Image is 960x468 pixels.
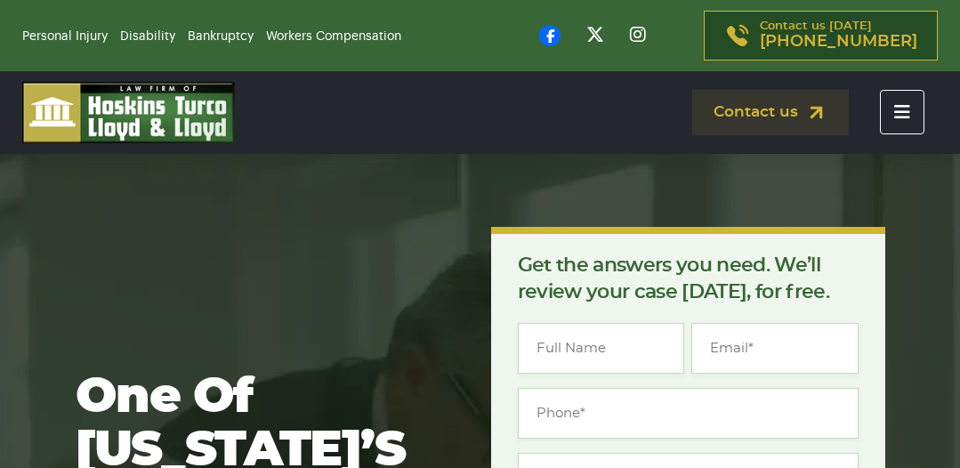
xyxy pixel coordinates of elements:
[692,90,849,135] a: Contact us
[880,90,924,134] button: Toggle navigation
[704,11,938,61] a: Contact us [DATE][PHONE_NUMBER]
[266,30,401,43] a: Workers Compensation
[518,388,859,439] input: Phone*
[518,323,685,374] input: Full Name
[518,252,859,305] p: Get the answers you need. We’ll review your case [DATE], for free.
[22,82,235,143] img: logo
[188,30,254,43] a: Bankruptcy
[22,30,108,43] a: Personal Injury
[691,323,859,374] input: Email*
[760,33,917,51] span: [PHONE_NUMBER]
[760,20,917,51] p: Contact us [DATE]
[120,30,175,43] a: Disability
